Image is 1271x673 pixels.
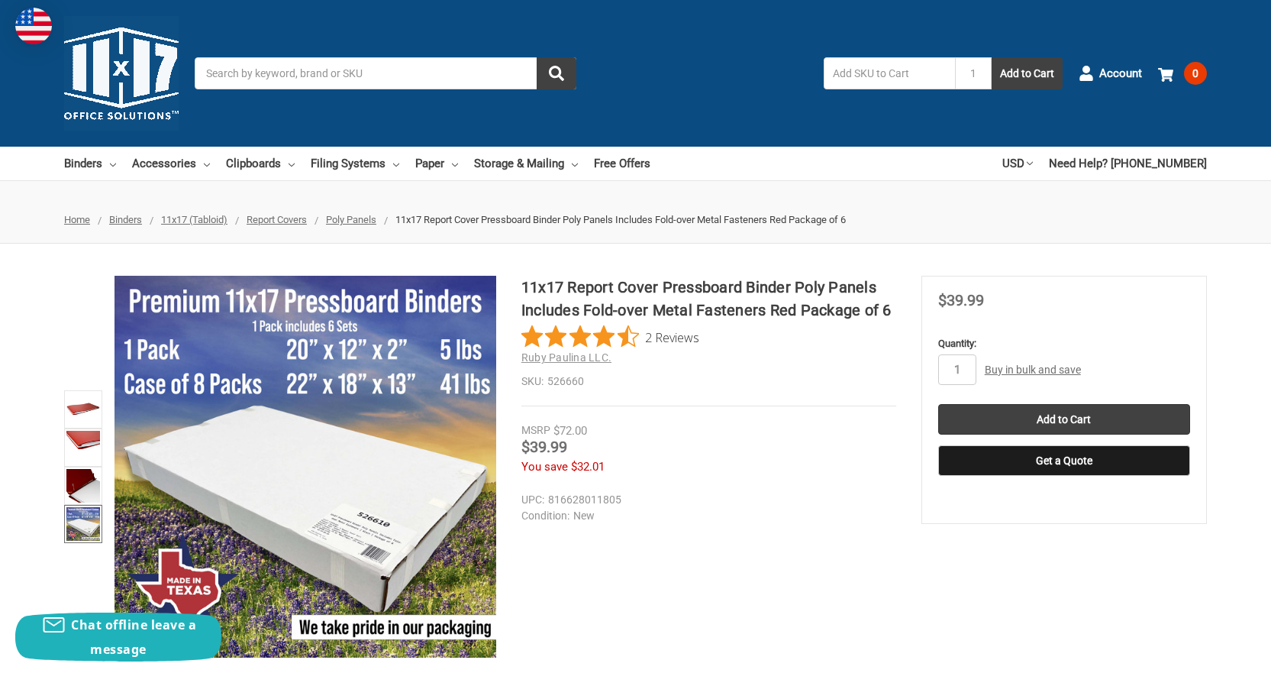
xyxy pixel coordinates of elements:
span: 11x17 Report Cover Pressboard Binder Poly Panels Includes Fold-over Metal Fasteners Red Package of 6 [395,214,846,225]
a: Accessories [132,147,210,180]
input: Search by keyword, brand or SKU [195,57,576,89]
span: $72.00 [553,424,587,438]
a: 0 [1158,53,1207,93]
img: 11x17.com [64,16,179,131]
a: Buy in bulk and save [985,364,1081,376]
a: Filing Systems [311,147,399,180]
button: Get a Quote [938,445,1190,476]
a: Binders [64,147,116,180]
img: Ruby Paulina 11x17 Pressboard Binder [66,469,100,503]
img: 11x17 Report Cover Pressboard Binder Poly Panels Includes Fold-over Metal Fasteners Red Package of 6 [66,507,100,541]
dd: 526660 [521,374,896,390]
img: duty and tax information for United States [15,8,52,44]
a: Paper [415,147,458,180]
input: Add to Cart [938,404,1190,435]
div: MSRP [521,422,550,438]
a: Ruby Paulina LLC. [521,351,611,364]
img: 11x17 Report Cover Pressboard Binder Poly Panels Includes Fold-over Metal Fasteners Red Package of 6 [115,276,496,658]
a: Free Offers [594,147,650,180]
span: 2 Reviews [645,325,699,348]
img: 11x17 Report Cover Pressboard Binder Poly Panels Includes Fold-over Metal Fasteners Red Package of 6 [66,431,100,464]
dt: UPC: [521,492,544,508]
dd: New [521,508,889,524]
a: Need Help? [PHONE_NUMBER] [1049,147,1207,180]
img: 11x17 Report Cover Pressboard Binder Poly Panels Includes Fold-over Metal Fasteners Red Package of 6 [66,393,100,426]
span: $32.01 [571,460,605,474]
span: You save [521,460,568,474]
dt: SKU: [521,374,544,390]
a: Home [64,214,90,225]
h1: 11x17 Report Cover Pressboard Binder Poly Panels Includes Fold-over Metal Fasteners Red Package of 6 [521,276,896,322]
dd: 816628011805 [521,492,889,508]
button: Add to Cart [992,57,1063,89]
a: Clipboards [226,147,295,180]
a: Binders [109,214,142,225]
button: Rated 4.5 out of 5 stars from 2 reviews. Jump to reviews. [521,325,699,348]
span: 0 [1184,62,1207,85]
input: Add SKU to Cart [824,57,955,89]
span: $39.99 [938,291,984,309]
a: Poly Panels [326,214,376,225]
button: Chat offline leave a message [15,613,221,662]
dt: Condition: [521,508,569,524]
a: 11x17 (Tabloid) [161,214,227,225]
a: Account [1079,53,1142,93]
a: Storage & Mailing [474,147,578,180]
a: USD [1002,147,1033,180]
a: Report Covers [247,214,307,225]
span: Account [1099,65,1142,83]
span: Chat offline leave a message [71,616,196,658]
span: $39.99 [521,438,567,456]
label: Quantity: [938,336,1190,351]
